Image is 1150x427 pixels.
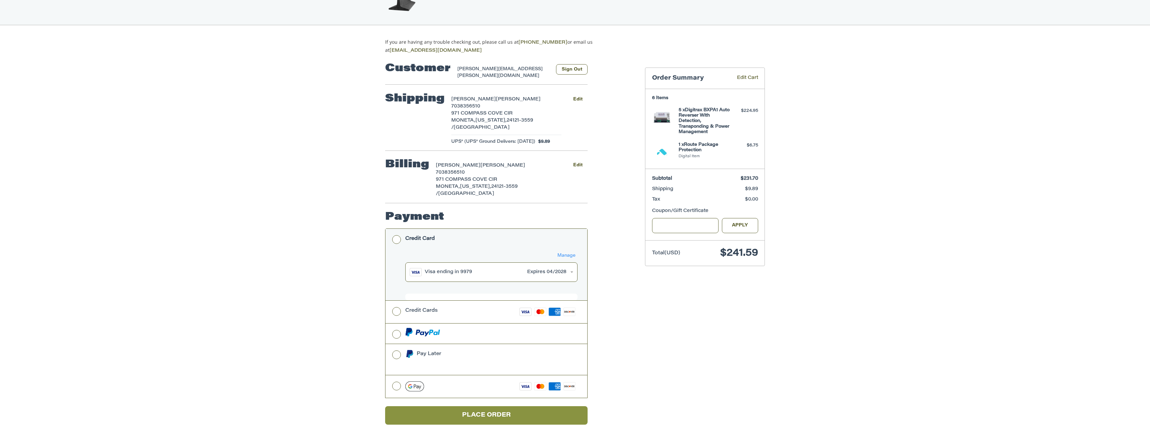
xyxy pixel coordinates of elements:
[652,251,680,256] span: Total (USD)
[385,406,588,425] button: Place Order
[405,262,578,282] button: Visa ending in 9979Expires 04/2028
[496,97,541,102] span: [PERSON_NAME]
[425,269,524,276] div: Visa ending in 9979
[451,111,513,116] span: 971 COMPASS COVE CIR
[405,305,438,316] div: Credit Cards
[679,142,730,153] h4: 1 x Route Package Protection
[451,97,496,102] span: [PERSON_NAME]
[556,64,588,75] button: Sign Out
[652,197,660,202] span: Tax
[720,248,758,258] span: $241.59
[518,40,567,45] a: [PHONE_NUMBER]
[741,176,758,181] span: $231.70
[535,138,550,145] span: $9.89
[405,350,414,358] img: Pay Later icon
[451,138,535,145] span: UPS® (UPS® Ground Delivers: [DATE])
[385,158,429,171] h2: Billing
[745,197,758,202] span: $0.00
[460,184,491,189] span: [US_STATE],
[451,118,475,123] span: MONETA,
[679,108,730,135] h4: 5 x Digitrax BXPA1 Auto Reverser With Detection, Transponding & Power Management
[745,187,758,191] span: $9.89
[385,38,614,54] p: If you are having any trouble checking out, please call us at or email us at
[722,218,758,233] button: Apply
[480,163,525,168] span: [PERSON_NAME]
[555,252,578,259] button: Manage
[568,161,588,170] button: Edit
[679,154,730,160] li: Digital Item
[568,94,588,104] button: Edit
[652,95,758,101] h3: 6 Items
[527,269,566,276] div: Expires 04/2028
[389,48,482,53] a: [EMAIL_ADDRESS][DOMAIN_NAME]
[727,75,758,82] a: Edit Cart
[451,104,480,109] span: 7038356510
[732,142,758,149] div: $6.75
[436,163,480,168] span: [PERSON_NAME]
[436,184,518,196] span: 24121-3559 /
[732,108,758,114] div: $224.95
[405,233,435,244] div: Credit Card
[385,62,451,75] h2: Customer
[405,381,424,391] img: Google Pay icon
[652,176,672,181] span: Subtotal
[385,210,444,224] h2: Payment
[454,125,510,130] span: [GEOGRAPHIC_DATA]
[652,75,727,82] h3: Order Summary
[457,66,550,79] div: [PERSON_NAME][EMAIL_ADDRESS][PERSON_NAME][DOMAIN_NAME]
[405,328,440,336] img: PayPal icon
[436,177,497,182] span: 971 COMPASS COVE CIR
[652,187,673,191] span: Shipping
[436,170,465,175] span: 7038356510
[652,208,758,215] div: Coupon/Gift Certificate
[385,92,445,105] h2: Shipping
[405,360,542,366] iframe: PayPal Message 1
[417,348,542,359] div: Pay Later
[438,191,494,196] span: [GEOGRAPHIC_DATA]
[475,118,507,123] span: [US_STATE],
[436,184,460,189] span: MONETA,
[652,218,719,233] input: Gift Certificate or Coupon Code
